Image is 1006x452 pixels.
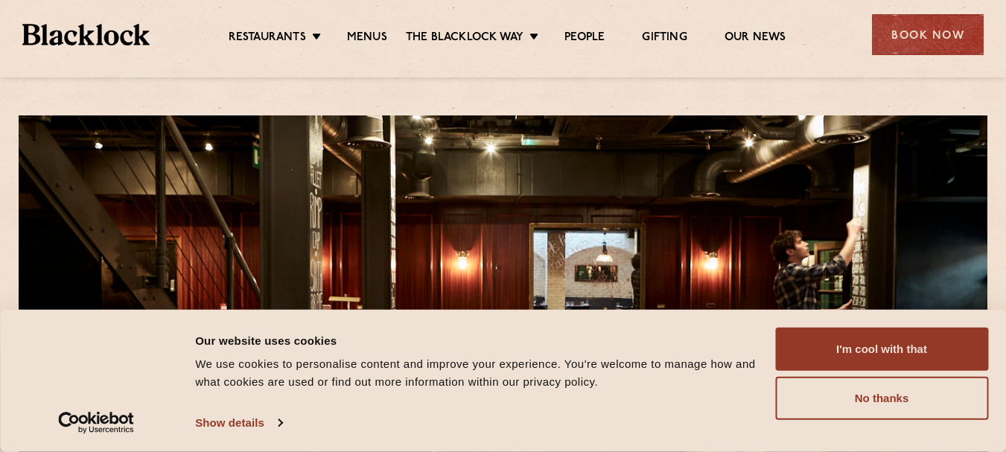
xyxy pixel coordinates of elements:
a: Usercentrics Cookiebot - opens in a new window [31,412,162,434]
a: People [564,31,605,47]
a: Gifting [642,31,687,47]
a: Our News [725,31,786,47]
a: Restaurants [229,31,306,47]
a: Show details [195,412,281,434]
button: No thanks [775,377,988,420]
div: Our website uses cookies [195,331,758,349]
div: Book Now [872,14,984,55]
img: BL_Textured_Logo-footer-cropped.svg [22,24,150,45]
a: The Blacklock Way [406,31,523,47]
div: We use cookies to personalise content and improve your experience. You're welcome to manage how a... [195,355,758,391]
a: Menus [347,31,387,47]
button: I'm cool with that [775,328,988,371]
